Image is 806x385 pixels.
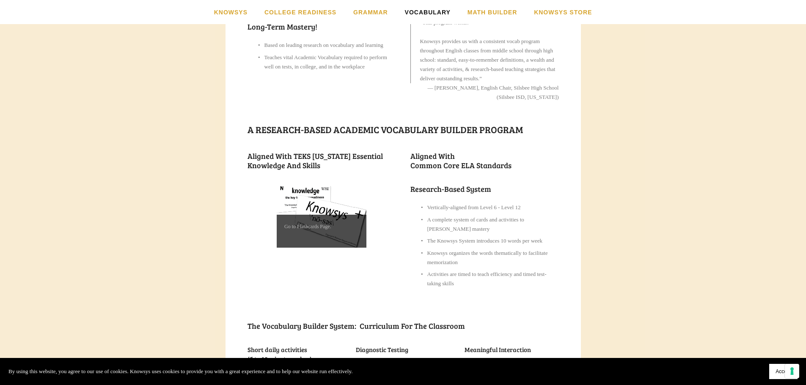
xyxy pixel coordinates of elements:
p: Based on leading research on vocabulary and learning [264,41,396,50]
span: ” [479,75,482,82]
button: Your consent preferences for tracking technologies [785,364,799,378]
h3: Meaningful Interaction [465,345,559,354]
p: Teaches vital Academic Vocabulary required to perform well on tests, in college, and in the workp... [264,53,396,71]
p: Activities are timed to teach efficiency and timed test-taking skills [427,270,559,288]
p: Vertically-aligned from Level 6 - Level 12 [427,203,559,212]
h3: Diagnostic Testing [356,345,450,354]
p: ​Go to Flashcards Page. [284,222,359,231]
p: A complete system of cards and activities to [PERSON_NAME] mastery [427,215,559,234]
figcaption: — [PERSON_NAME], English Chair, Silsbee High School (Silsbee ISD, [US_STATE]) [410,83,559,102]
span: Accept [776,369,791,374]
img: ​Go to Flashcards Page. [277,184,366,248]
h2: Aligned with TEKS [US_STATE] Essential Knowledge and Skills [248,151,396,170]
h3: Short daily activities (5 to 10 minutes a day) [248,345,342,363]
p: Knowsys organizes the words thematically to facilitate memorization [427,248,559,267]
h1: A Research-Based Academic Vocabulary Builder Program [248,122,559,137]
button: Accept [769,364,798,379]
h2: The Vocabulary Builder System: Curriculum for The Classroom [248,321,559,330]
h2: Learn vocabulary in a way that leads to long-term mastery! [248,13,396,31]
p: The Knowsys System introduces 10 words per week [427,236,559,246]
blockquote: This program works! Knowsys provides us with a consistent vocab program throughout English classe... [410,18,559,83]
p: By using this website, you agree to our use of cookies. Knowsys uses cookies to provide you with ... [8,367,352,376]
h2: Aligned with Common Core ELA Standards [410,151,559,170]
h2: Research-Based System [410,184,559,194]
